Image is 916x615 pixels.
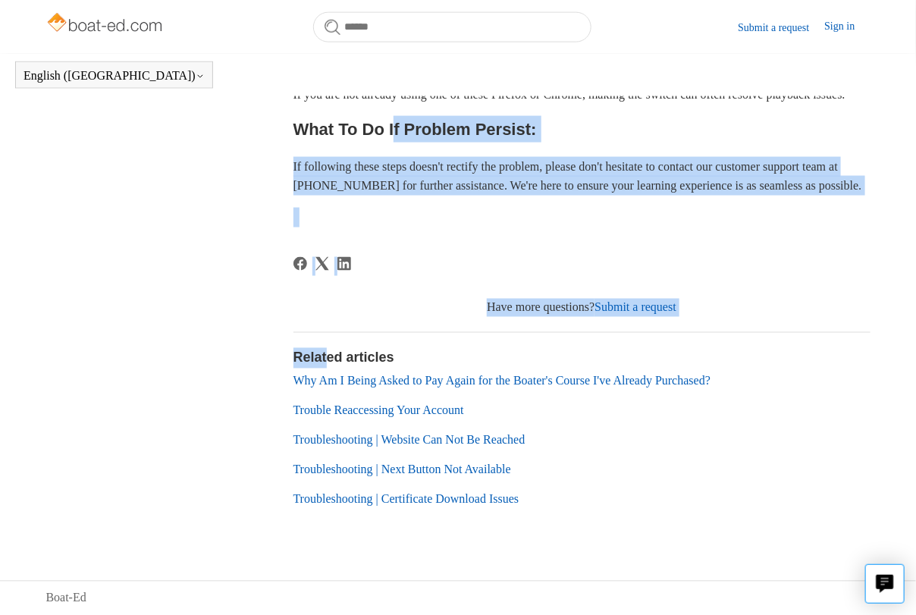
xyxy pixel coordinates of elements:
[293,157,871,196] p: If following these steps doesn't rectify the problem, please don't hesitate to contact our custom...
[865,564,905,604] button: Live chat
[315,257,329,271] svg: Share this page on X Corp
[24,69,205,83] button: English ([GEOGRAPHIC_DATA])
[293,299,871,317] div: Have more questions?
[594,301,676,314] a: Submit a request
[337,257,351,271] svg: Share this page on LinkedIn
[293,116,871,143] h2: What To Do If Problem Persist:
[293,348,871,369] h2: Related articles
[45,9,166,39] img: Boat-Ed Help Center home page
[293,257,307,271] svg: Share this page on Facebook
[45,589,86,607] a: Boat-Ed
[315,257,329,271] a: X Corp
[738,20,824,36] a: Submit a request
[293,257,307,271] a: Facebook
[313,12,591,42] input: Search
[825,18,871,36] a: Sign in
[293,404,464,417] a: Trouble Reaccessing Your Account
[337,257,351,271] a: LinkedIn
[293,375,711,388] a: Why Am I Being Asked to Pay Again for the Boater's Course I've Already Purchased?
[293,463,511,476] a: Troubleshooting | Next Button Not Available
[293,493,519,506] a: Troubleshooting | Certificate Download Issues
[293,434,525,447] a: Troubleshooting | Website Can Not Be Reached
